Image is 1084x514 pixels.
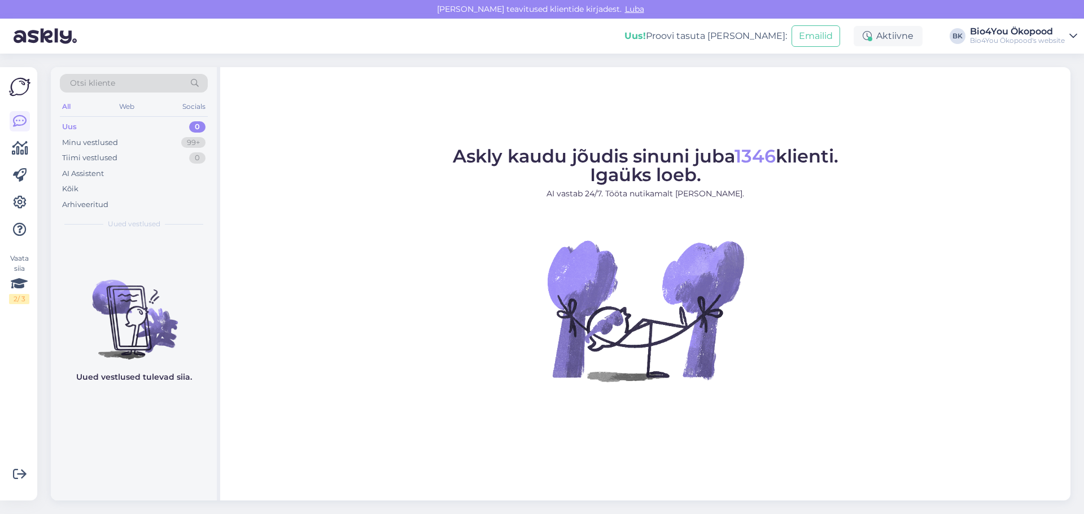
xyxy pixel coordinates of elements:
[117,99,137,114] div: Web
[62,199,108,210] div: Arhiveeritud
[453,188,838,200] p: AI vastab 24/7. Tööta nutikamalt [PERSON_NAME].
[62,168,104,179] div: AI Assistent
[950,28,965,44] div: BK
[180,99,208,114] div: Socials
[51,260,217,361] img: No chats
[62,121,77,133] div: Uus
[622,4,648,14] span: Luba
[453,145,838,186] span: Askly kaudu jõudis sinuni juba klienti. Igaüks loeb.
[62,152,117,164] div: Tiimi vestlused
[70,77,115,89] span: Otsi kliente
[62,183,78,195] div: Kõik
[60,99,73,114] div: All
[62,137,118,148] div: Minu vestlused
[189,121,206,133] div: 0
[792,25,840,47] button: Emailid
[9,253,29,304] div: Vaata siia
[544,209,747,412] img: No Chat active
[854,26,923,46] div: Aktiivne
[108,219,160,229] span: Uued vestlused
[189,152,206,164] div: 0
[970,36,1065,45] div: Bio4You Ökopood's website
[970,27,1065,36] div: Bio4You Ökopood
[9,76,30,98] img: Askly Logo
[76,371,192,383] p: Uued vestlused tulevad siia.
[9,294,29,304] div: 2 / 3
[735,145,776,167] span: 1346
[624,30,646,41] b: Uus!
[624,29,787,43] div: Proovi tasuta [PERSON_NAME]:
[970,27,1077,45] a: Bio4You ÖkopoodBio4You Ökopood's website
[181,137,206,148] div: 99+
